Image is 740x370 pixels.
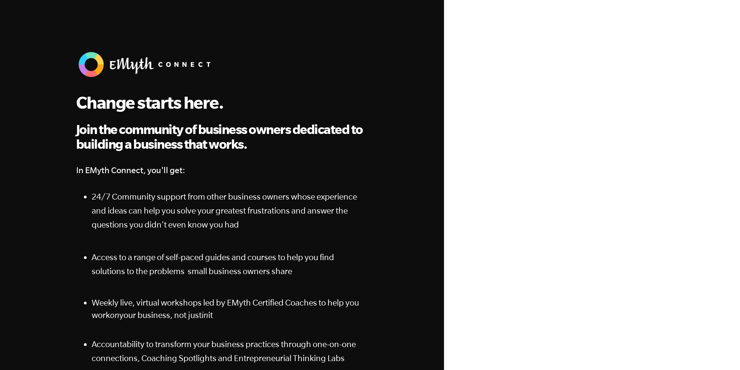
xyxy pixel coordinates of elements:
span: your business, not just [119,310,202,320]
h1: Change starts here. [76,92,368,113]
em: in [202,310,208,320]
span: Accountability to transform your business practices through one-on-one connections, Coaching Spot... [92,339,356,363]
span: Weekly live, virtual workshops led by EMyth Certified Coaches to help you work [92,298,359,320]
span: Access to a range of self-paced guides and courses to help you find solutions to the problems sma... [92,252,334,276]
span: it [208,310,213,320]
p: 24/7 Community support from other business owners whose experience and ideas can help you solve y... [92,189,368,231]
em: on [110,310,119,320]
h2: Join the community of business owners dedicated to building a business that works. [76,122,368,152]
img: EMyth Connect Banner w White Text [76,50,216,79]
h4: In EMyth Connect, you'll get: [76,163,368,177]
iframe: Chat Widget [701,333,740,370]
